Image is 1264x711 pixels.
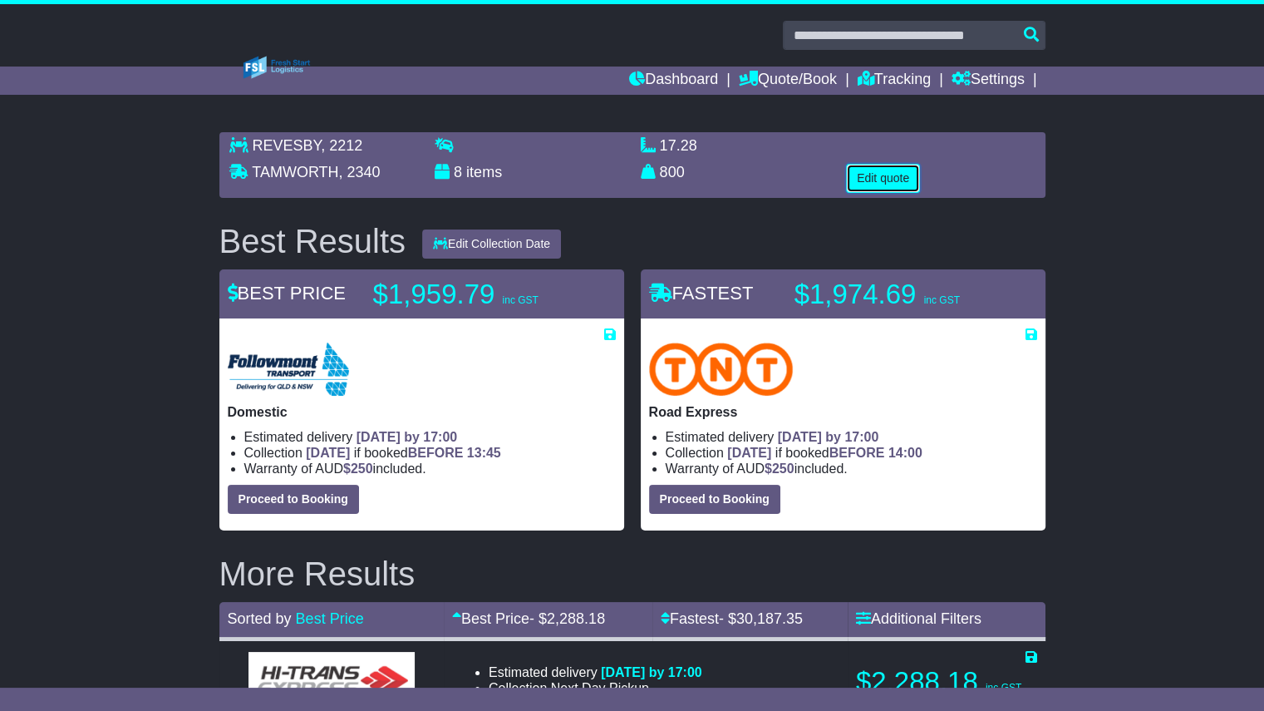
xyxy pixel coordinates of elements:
[306,446,350,460] span: [DATE]
[529,610,605,627] span: - $
[923,294,959,306] span: inc GST
[357,430,458,444] span: [DATE] by 17:00
[422,230,561,259] button: Edit Collection Date
[858,67,931,95] a: Tracking
[772,462,794,476] span: 250
[454,164,462,180] span: 8
[244,445,616,461] li: Collection
[666,461,1037,476] li: Warranty of AUD included.
[547,610,605,627] span: 2,288.18
[666,445,1037,461] li: Collection
[228,485,359,514] button: Proceed to Booking
[452,610,605,627] a: Best Price- $2,288.18
[489,680,702,696] li: Collection
[856,665,1037,699] p: $2,288.18
[467,446,501,460] span: 13:45
[661,610,803,627] a: Fastest- $30,187.35
[502,294,538,306] span: inc GST
[244,461,616,476] li: Warranty of AUD included.
[856,610,981,627] a: Additional Filters
[489,664,702,680] li: Estimated delivery
[211,223,415,259] div: Best Results
[846,164,920,193] button: Edit quote
[343,462,373,476] span: $
[888,446,922,460] span: 14:00
[660,137,697,154] span: 17.28
[252,164,338,180] span: TAMWORTH
[408,446,464,460] span: BEFORE
[794,278,1002,311] p: $1,974.69
[727,446,922,460] span: if booked
[228,343,349,396] img: Followmont Transport: Domestic
[666,429,1037,445] li: Estimated delivery
[296,610,364,627] a: Best Price
[321,137,362,154] span: , 2212
[952,67,1025,95] a: Settings
[228,610,292,627] span: Sorted by
[765,462,794,476] span: $
[649,343,794,396] img: TNT Domestic: Road Express
[219,555,1045,592] h2: More Results
[986,682,1021,694] span: inc GST
[248,652,415,701] img: HiTrans (Machship): General
[829,446,885,460] span: BEFORE
[649,283,754,304] span: FASTEST
[306,446,500,460] span: if booked
[551,681,649,695] span: Next Day Pickup
[601,665,702,679] span: [DATE] by 17:00
[660,164,685,180] span: 800
[466,164,502,180] span: items
[244,429,616,445] li: Estimated delivery
[739,67,837,95] a: Quote/Book
[727,446,771,460] span: [DATE]
[373,278,581,311] p: $1,959.79
[228,283,346,304] span: BEST PRICE
[719,610,803,627] span: - $
[351,462,373,476] span: 250
[629,67,718,95] a: Dashboard
[649,404,1037,420] p: Road Express
[228,404,616,420] p: Domestic
[649,485,780,514] button: Proceed to Booking
[736,610,803,627] span: 30,187.35
[778,430,879,444] span: [DATE] by 17:00
[253,137,322,154] span: REVESBY
[339,164,381,180] span: , 2340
